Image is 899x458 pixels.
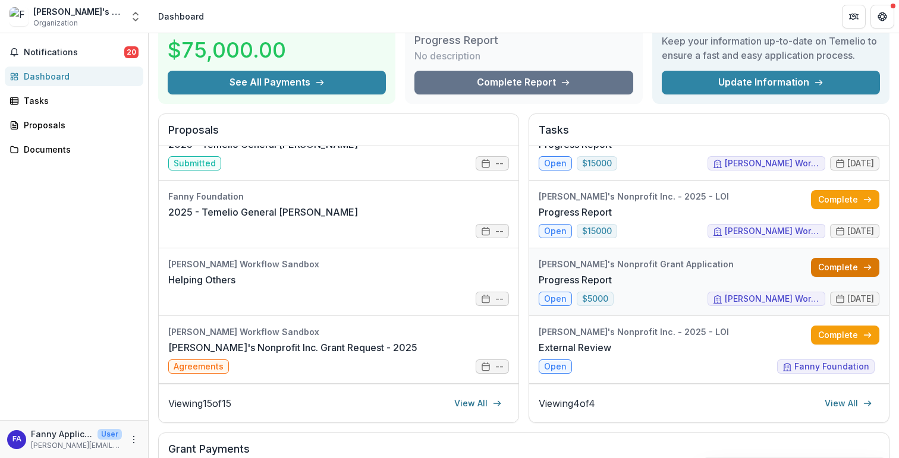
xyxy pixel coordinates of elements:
div: Dashboard [158,10,204,23]
a: [PERSON_NAME]'s Nonprofit Inc. Grant Request - 2025 [168,340,417,355]
div: [PERSON_NAME]'s Nonprofit Inc. [33,5,122,18]
button: Partners [842,5,866,29]
h3: Keep your information up-to-date on Temelio to ensure a fast and easy application process. [662,34,880,62]
div: Tasks [24,94,134,107]
div: Proposals [24,119,134,131]
h3: Progress Report [414,34,504,47]
a: Tasks [5,91,143,110]
span: Organization [33,18,78,29]
button: Notifications20 [5,43,143,62]
a: View All [818,394,879,413]
nav: breadcrumb [153,8,209,25]
h2: Proposals [168,124,509,146]
a: Complete [811,258,879,277]
span: Notifications [24,48,124,58]
a: Complete [811,190,879,209]
a: Complete [811,326,879,345]
p: [PERSON_NAME][EMAIL_ADDRESS][DOMAIN_NAME] [31,440,122,451]
h2: Tasks [539,124,879,146]
button: More [127,432,141,447]
a: Progress Report [539,273,612,287]
a: Complete Report [414,71,633,94]
img: Fanny's Nonprofit Inc. [10,7,29,26]
p: User [98,429,122,440]
h3: $75,000.00 [168,34,286,66]
p: Viewing 4 of 4 [539,396,595,410]
div: Documents [24,143,134,156]
a: Dashboard [5,67,143,86]
p: Fanny Applicant [31,428,93,440]
button: Open entity switcher [127,5,144,29]
a: External Review [539,340,611,355]
div: Dashboard [24,70,134,83]
a: View All [447,394,509,413]
a: Update Information [662,71,880,94]
div: Fanny Applicant [12,435,21,443]
p: No description [414,49,480,63]
a: Helping Others [168,273,235,287]
a: Progress Report [539,137,612,151]
button: See All Payments [168,71,386,94]
a: Progress Report [539,205,612,219]
a: 2025 - Temelio General [PERSON_NAME] [168,137,358,151]
a: 2025 - Temelio General [PERSON_NAME] [168,205,358,219]
a: Proposals [5,115,143,135]
p: Viewing 15 of 15 [168,396,231,410]
button: Get Help [870,5,894,29]
span: 20 [124,46,139,58]
a: Documents [5,140,143,159]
